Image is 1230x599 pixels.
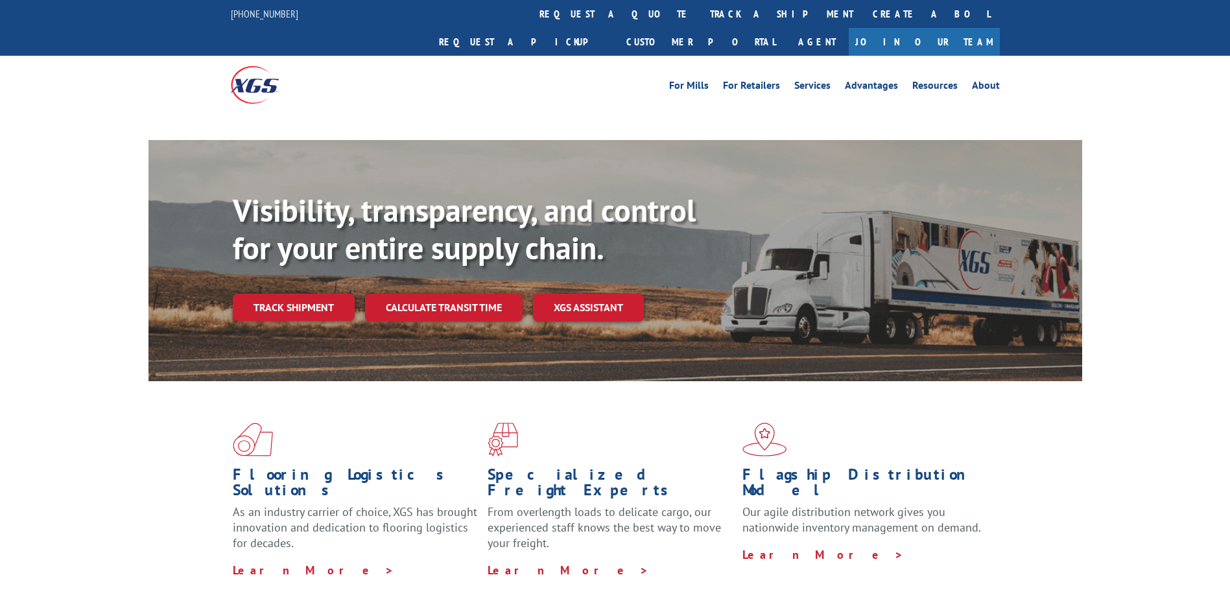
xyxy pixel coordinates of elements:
[742,547,904,562] a: Learn More >
[488,563,649,578] a: Learn More >
[972,80,1000,95] a: About
[912,80,958,95] a: Resources
[742,423,787,456] img: xgs-icon-flagship-distribution-model-red
[233,563,394,578] a: Learn More >
[233,467,478,504] h1: Flooring Logistics Solutions
[849,28,1000,56] a: Join Our Team
[365,294,523,322] a: Calculate transit time
[617,28,785,56] a: Customer Portal
[488,467,733,504] h1: Specialized Freight Experts
[233,294,355,321] a: Track shipment
[845,80,898,95] a: Advantages
[785,28,849,56] a: Agent
[429,28,617,56] a: Request a pickup
[231,7,298,20] a: [PHONE_NUMBER]
[488,423,518,456] img: xgs-icon-focused-on-flooring-red
[233,423,273,456] img: xgs-icon-total-supply-chain-intelligence-red
[794,80,831,95] a: Services
[669,80,709,95] a: For Mills
[742,467,988,504] h1: Flagship Distribution Model
[488,504,733,562] p: From overlength loads to delicate cargo, our experienced staff knows the best way to move your fr...
[533,294,644,322] a: XGS ASSISTANT
[742,504,981,535] span: Our agile distribution network gives you nationwide inventory management on demand.
[723,80,780,95] a: For Retailers
[233,504,477,550] span: As an industry carrier of choice, XGS has brought innovation and dedication to flooring logistics...
[233,190,696,268] b: Visibility, transparency, and control for your entire supply chain.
